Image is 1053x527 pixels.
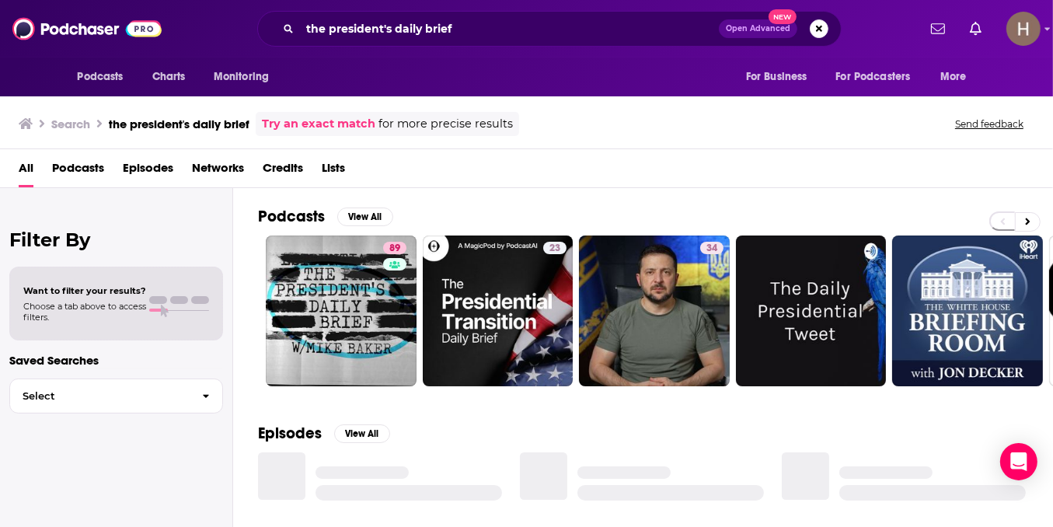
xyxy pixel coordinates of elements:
[334,424,390,443] button: View All
[192,155,244,187] a: Networks
[23,301,146,323] span: Choose a tab above to access filters.
[719,19,797,38] button: Open AdvancedNew
[23,285,146,296] span: Want to filter your results?
[726,25,790,33] span: Open Advanced
[1006,12,1041,46] img: User Profile
[836,66,911,88] span: For Podcasters
[706,241,717,257] span: 34
[12,14,162,44] img: Podchaser - Follow, Share and Rate Podcasts
[378,115,513,133] span: for more precise results
[940,66,967,88] span: More
[203,62,289,92] button: open menu
[258,207,393,226] a: PodcastsView All
[9,379,223,414] button: Select
[300,16,719,41] input: Search podcasts, credits, & more...
[52,155,104,187] a: Podcasts
[389,241,400,257] span: 89
[925,16,951,42] a: Show notifications dropdown
[549,241,560,257] span: 23
[950,117,1028,131] button: Send feedback
[1000,443,1037,480] div: Open Intercom Messenger
[258,207,325,226] h2: Podcasts
[735,62,827,92] button: open menu
[9,229,223,251] h2: Filter By
[826,62,933,92] button: open menu
[1006,12,1041,46] button: Show profile menu
[423,236,574,386] a: 23
[322,155,345,187] a: Lists
[383,242,406,254] a: 89
[67,62,144,92] button: open menu
[337,208,393,226] button: View All
[109,117,249,131] h3: the president's daily brief
[543,242,567,254] a: 23
[929,62,986,92] button: open menu
[257,11,842,47] div: Search podcasts, credits, & more...
[700,242,724,254] a: 34
[964,16,988,42] a: Show notifications dropdown
[51,117,90,131] h3: Search
[746,66,807,88] span: For Business
[214,66,269,88] span: Monitoring
[258,424,390,443] a: EpisodesView All
[10,391,190,401] span: Select
[19,155,33,187] a: All
[266,236,417,386] a: 89
[579,236,730,386] a: 34
[152,66,186,88] span: Charts
[258,424,322,443] h2: Episodes
[78,66,124,88] span: Podcasts
[263,155,303,187] a: Credits
[769,9,797,24] span: New
[9,353,223,368] p: Saved Searches
[1006,12,1041,46] span: Logged in as hpoole
[262,115,375,133] a: Try an exact match
[142,62,195,92] a: Charts
[123,155,173,187] a: Episodes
